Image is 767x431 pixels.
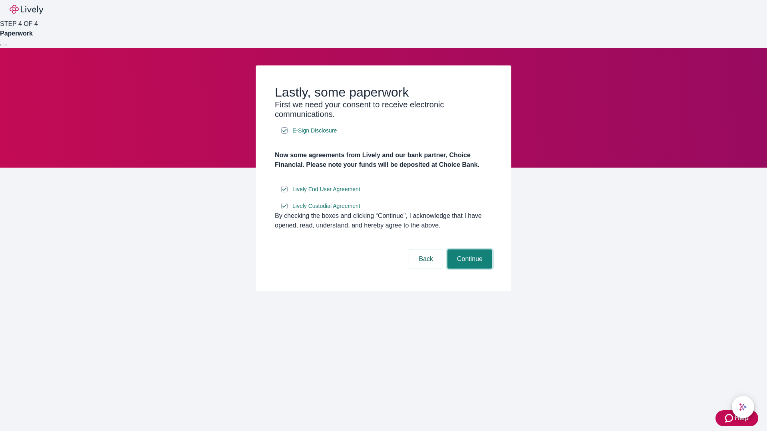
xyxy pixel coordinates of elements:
[292,185,360,194] span: Lively End User Agreement
[275,85,492,100] h2: Lastly, some paperwork
[732,396,754,418] button: chat
[447,249,492,269] button: Continue
[725,413,735,423] svg: Zendesk support icon
[291,201,362,211] a: e-sign disclosure document
[275,100,492,119] h3: First we need your consent to receive electronic communications.
[715,410,758,426] button: Zendesk support iconHelp
[275,211,492,230] div: By checking the boxes and clicking “Continue", I acknowledge that I have opened, read, understand...
[275,150,492,170] h4: Now some agreements from Lively and our bank partner, Choice Financial. Please note your funds wi...
[292,127,337,135] span: E-Sign Disclosure
[735,413,749,423] span: Help
[291,126,338,136] a: e-sign disclosure document
[739,403,747,411] svg: Lively AI Assistant
[291,184,362,194] a: e-sign disclosure document
[292,202,360,210] span: Lively Custodial Agreement
[409,249,443,269] button: Back
[10,5,43,14] img: Lively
